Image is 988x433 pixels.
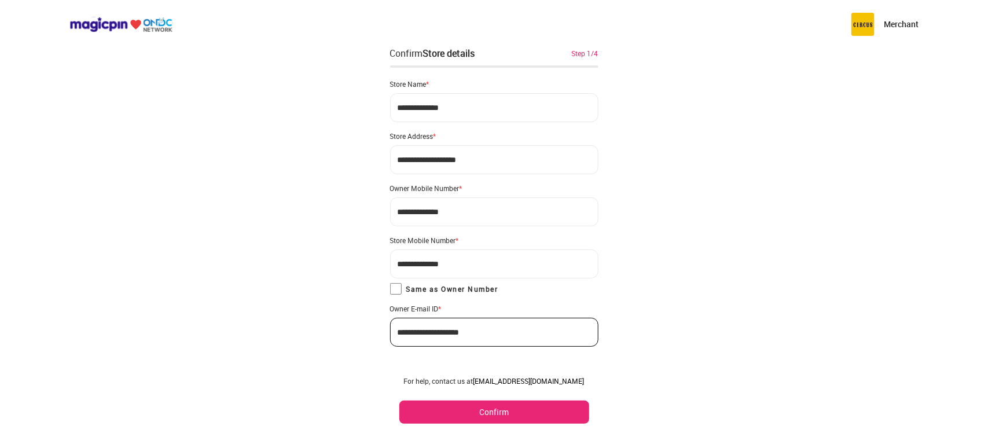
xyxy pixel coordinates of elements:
div: Store Address [390,131,598,141]
button: Confirm [399,401,589,424]
div: Step 1/4 [572,48,598,58]
p: Merchant [884,19,919,30]
div: Owner Mobile Number [390,184,598,193]
a: [EMAIL_ADDRESS][DOMAIN_NAME] [473,376,585,386]
div: Store details [423,47,475,60]
img: ondc-logo-new-small.8a59708e.svg [69,17,172,32]
div: Store Mobile Number [390,236,598,245]
div: Confirm [390,46,475,60]
label: Same as Owner Number [390,283,498,295]
img: circus.b677b59b.png [851,13,875,36]
div: Store Name [390,79,598,89]
input: Same as Owner Number [390,283,402,295]
div: Owner E-mail ID [390,304,598,313]
div: For help, contact us at [399,376,589,386]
